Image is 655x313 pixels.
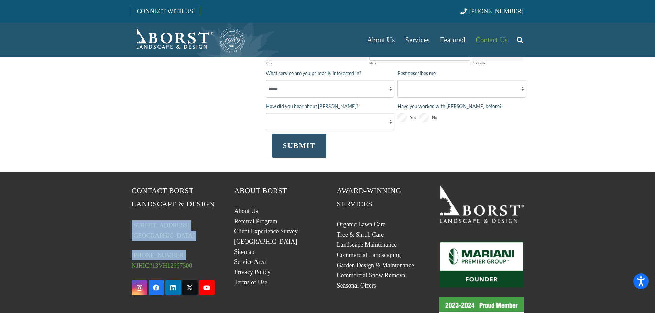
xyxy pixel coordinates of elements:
[337,251,401,258] a: Commercial Landscaping
[234,238,297,245] a: [GEOGRAPHIC_DATA]
[337,187,401,208] span: Award-Winning Services
[132,252,186,259] a: [PHONE_NUMBER]
[400,23,435,57] a: Services
[132,262,192,269] span: NJHIC#13VH12667300
[439,184,524,223] a: 19BorstLandscape_Logo_W
[337,241,397,248] a: Landscape Maintenance
[266,62,368,65] label: City
[234,208,258,214] a: About Us
[234,258,266,265] a: Service Area
[397,80,526,97] select: Best describes me
[234,228,298,235] a: Client Experience Survey
[337,262,414,269] a: Garden Design & Maintenance
[419,113,429,122] input: No
[132,280,147,295] a: Instagram
[397,70,436,76] span: Best describes me
[132,187,215,208] span: Contact Borst Landscape & Design
[132,222,195,239] a: [STREET_ADDRESS][GEOGRAPHIC_DATA]
[165,280,181,295] a: LinkedIn
[397,103,502,109] span: Have you worked with [PERSON_NAME] before?
[435,23,470,57] a: Featured
[513,31,527,48] a: Search
[182,280,198,295] a: X
[367,36,395,44] span: About Us
[369,62,470,65] label: State
[132,3,200,20] a: CONNECT WITH US!
[470,23,513,57] a: Contact Us
[266,113,394,130] select: How did you hear about [PERSON_NAME]?*
[337,221,386,228] a: Organic Lawn Care
[266,80,394,97] select: What service are you primarily interested in?
[397,113,407,122] input: Yes
[362,23,400,57] a: About Us
[132,26,246,54] a: Borst-Logo
[469,8,524,15] span: [PHONE_NUMBER]
[460,8,523,15] a: [PHONE_NUMBER]
[234,248,254,255] a: Sitemap
[439,242,524,288] a: Mariani_Badge_Full_Founder
[432,113,437,122] span: No
[440,36,465,44] span: Featured
[199,280,215,295] a: YouTube
[234,218,277,225] a: Referral Program
[472,62,523,65] label: ZIP Code
[272,134,326,158] button: SUBMIT
[266,70,361,76] span: What service are you primarily interested in?
[234,279,268,286] a: Terms of Use
[337,231,384,238] a: Tree & Shrub Care
[476,36,508,44] span: Contact Us
[410,113,416,122] span: Yes
[149,280,164,295] a: Facebook
[234,187,287,195] span: About Borst
[405,36,429,44] span: Services
[266,103,358,109] span: How did you hear about [PERSON_NAME]?
[234,269,271,276] a: Privacy Policy
[337,272,407,279] a: Commercial Snow Removal
[337,282,376,289] a: Seasonal Offers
